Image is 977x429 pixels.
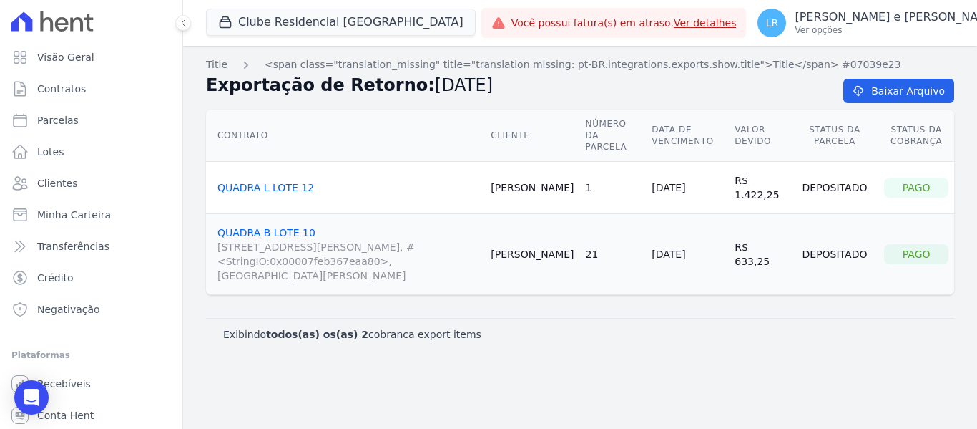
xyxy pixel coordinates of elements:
a: Title [206,57,227,72]
div: Pago [884,178,948,198]
a: Crédito [6,264,177,292]
span: Recebíveis [37,377,91,391]
a: Lotes [6,138,177,166]
h2: Exportação de Retorno: [206,72,820,98]
a: Negativação [6,295,177,324]
b: todos(as) os(as) 2 [266,329,368,340]
span: Conta Hent [37,408,94,423]
a: Ver detalhes [674,17,737,29]
div: Depositado [797,244,873,264]
th: Valor devido [729,110,790,162]
th: Contrato [206,110,485,162]
a: Contratos [6,74,177,103]
td: R$ 1.422,25 [729,162,790,214]
a: Clientes [6,169,177,198]
a: Baixar Arquivo [843,79,954,103]
td: R$ 633,25 [729,214,790,295]
div: Depositado [797,178,873,198]
a: QUADRA L LOTE 12 [217,182,314,193]
a: QUADRA B LOTE 10[STREET_ADDRESS][PERSON_NAME], #<StringIO:0x00007feb367eaa80>, [GEOGRAPHIC_DATA][... [217,227,479,283]
nav: Breadcrumb [206,57,954,72]
span: Contratos [37,82,86,96]
p: Exibindo cobranca export items [223,327,481,342]
a: Parcelas [6,106,177,135]
div: Open Intercom Messenger [14,380,49,415]
th: Cliente [485,110,579,162]
div: Pago [884,244,948,264]
span: Transferências [37,239,109,254]
span: translation missing: pt-BR.integrations.exports.index.title [206,59,227,70]
a: Recebíveis [6,370,177,398]
span: Clientes [37,176,77,191]
span: Minha Carteira [37,208,111,222]
th: Data de Vencimento [646,110,729,162]
a: Visão Geral [6,43,177,72]
span: Parcelas [37,113,79,127]
span: [STREET_ADDRESS][PERSON_NAME], #<StringIO:0x00007feb367eaa80>, [GEOGRAPHIC_DATA][PERSON_NAME] [217,240,479,283]
div: Plataformas [11,347,171,364]
span: Negativação [37,302,100,317]
a: Minha Carteira [6,201,177,229]
th: Status da Parcela [791,110,879,162]
a: Transferências [6,232,177,261]
a: <span class="translation_missing" title="translation missing: pt-BR.integrations.exports.show.tit... [265,57,901,72]
th: Número da Parcela [580,110,647,162]
th: Status da Cobrança [878,110,954,162]
span: Você possui fatura(s) em atraso. [511,16,737,31]
span: Visão Geral [37,50,94,64]
td: [PERSON_NAME] [485,162,579,214]
td: [DATE] [646,214,729,295]
td: [PERSON_NAME] [485,214,579,295]
span: [DATE] [435,75,493,95]
td: 21 [580,214,647,295]
td: [DATE] [646,162,729,214]
button: Clube Residencial [GEOGRAPHIC_DATA] [206,9,476,36]
span: LR [766,18,779,28]
span: Crédito [37,271,74,285]
span: Lotes [37,145,64,159]
td: 1 [580,162,647,214]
